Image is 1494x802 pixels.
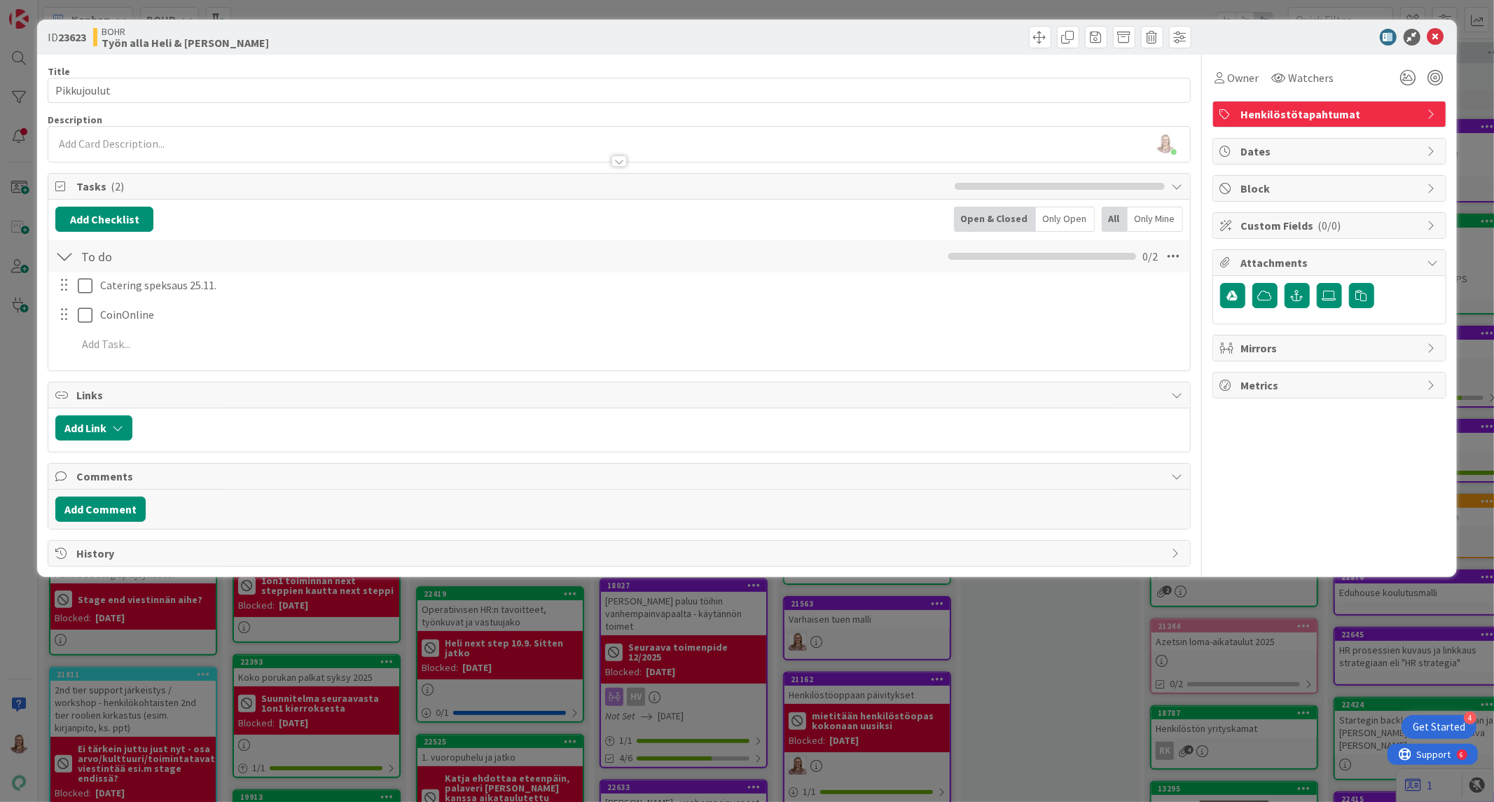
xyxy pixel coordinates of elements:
[1143,248,1158,265] span: 0 / 2
[48,113,102,126] span: Description
[58,30,86,44] b: 23623
[48,78,1190,103] input: type card name here...
[76,387,1164,403] span: Links
[48,29,86,46] span: ID
[55,497,146,522] button: Add Comment
[1464,712,1476,724] div: 4
[1128,207,1183,232] div: Only Mine
[73,6,76,17] div: 6
[1241,340,1420,357] span: Mirrors
[100,277,1180,293] p: Catering speksaus 25.11.
[1413,720,1465,734] div: Get Started
[1036,207,1095,232] div: Only Open
[76,468,1164,485] span: Comments
[1241,377,1420,394] span: Metrics
[1156,134,1175,153] img: u1oSlNWHtmyPkjPT1f4AEcgBjqggb0ez.jpg
[1241,254,1420,271] span: Attachments
[48,65,70,78] label: Title
[111,179,124,193] span: ( 2 )
[102,37,269,48] b: Työn alla Heli & [PERSON_NAME]
[76,178,947,195] span: Tasks
[1402,715,1476,739] div: Open Get Started checklist, remaining modules: 4
[1241,180,1420,197] span: Block
[76,244,392,269] input: Add Checklist...
[55,415,132,441] button: Add Link
[1241,217,1420,234] span: Custom Fields
[76,545,1164,562] span: History
[1228,69,1259,86] span: Owner
[954,207,1036,232] div: Open & Closed
[1102,207,1128,232] div: All
[1241,106,1420,123] span: Henkilöstötapahtumat
[100,307,1180,323] p: CoinOnline
[102,26,269,37] span: BOHR
[1318,219,1341,233] span: ( 0/0 )
[1241,143,1420,160] span: Dates
[1289,69,1334,86] span: Watchers
[55,207,153,232] button: Add Checklist
[29,2,64,19] span: Support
